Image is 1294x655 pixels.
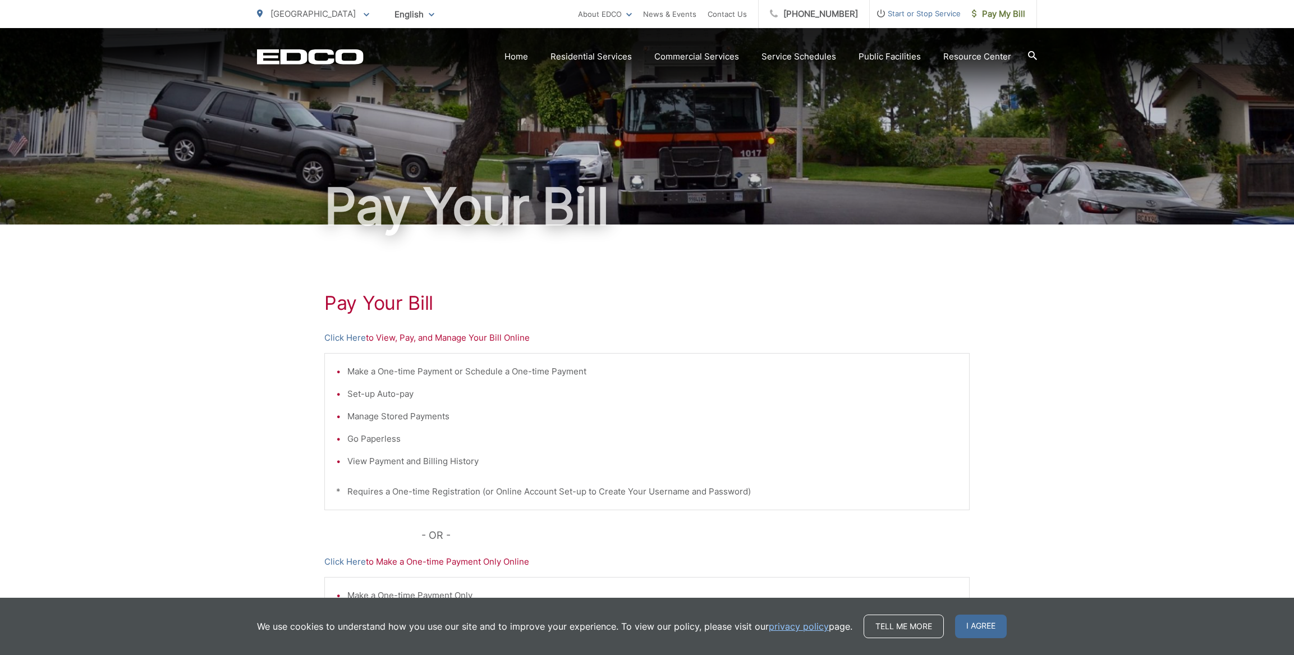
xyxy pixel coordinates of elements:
p: We use cookies to understand how you use our site and to improve your experience. To view our pol... [257,620,852,633]
li: Go Paperless [347,432,958,446]
li: View Payment and Billing History [347,455,958,468]
span: [GEOGRAPHIC_DATA] [270,8,356,19]
a: Home [504,50,528,63]
a: EDCD logo. Return to the homepage. [257,49,364,65]
h1: Pay Your Bill [324,292,970,314]
a: Resource Center [943,50,1011,63]
a: Tell me more [864,615,944,638]
a: About EDCO [578,7,632,21]
a: News & Events [643,7,696,21]
p: - OR - [421,527,970,544]
p: * Requires a One-time Registration (or Online Account Set-up to Create Your Username and Password) [336,485,958,498]
li: Set-up Auto-pay [347,387,958,401]
a: Commercial Services [654,50,739,63]
li: Make a One-time Payment or Schedule a One-time Payment [347,365,958,378]
span: I agree [955,615,1007,638]
a: Click Here [324,555,366,569]
a: Contact Us [708,7,747,21]
a: Public Facilities [859,50,921,63]
p: to Make a One-time Payment Only Online [324,555,970,569]
a: privacy policy [769,620,829,633]
li: Make a One-time Payment Only [347,589,958,602]
span: English [386,4,443,24]
a: Residential Services [550,50,632,63]
p: to View, Pay, and Manage Your Bill Online [324,331,970,345]
span: Pay My Bill [972,7,1025,21]
a: Click Here [324,331,366,345]
a: Service Schedules [761,50,836,63]
h1: Pay Your Bill [257,178,1037,235]
li: Manage Stored Payments [347,410,958,423]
